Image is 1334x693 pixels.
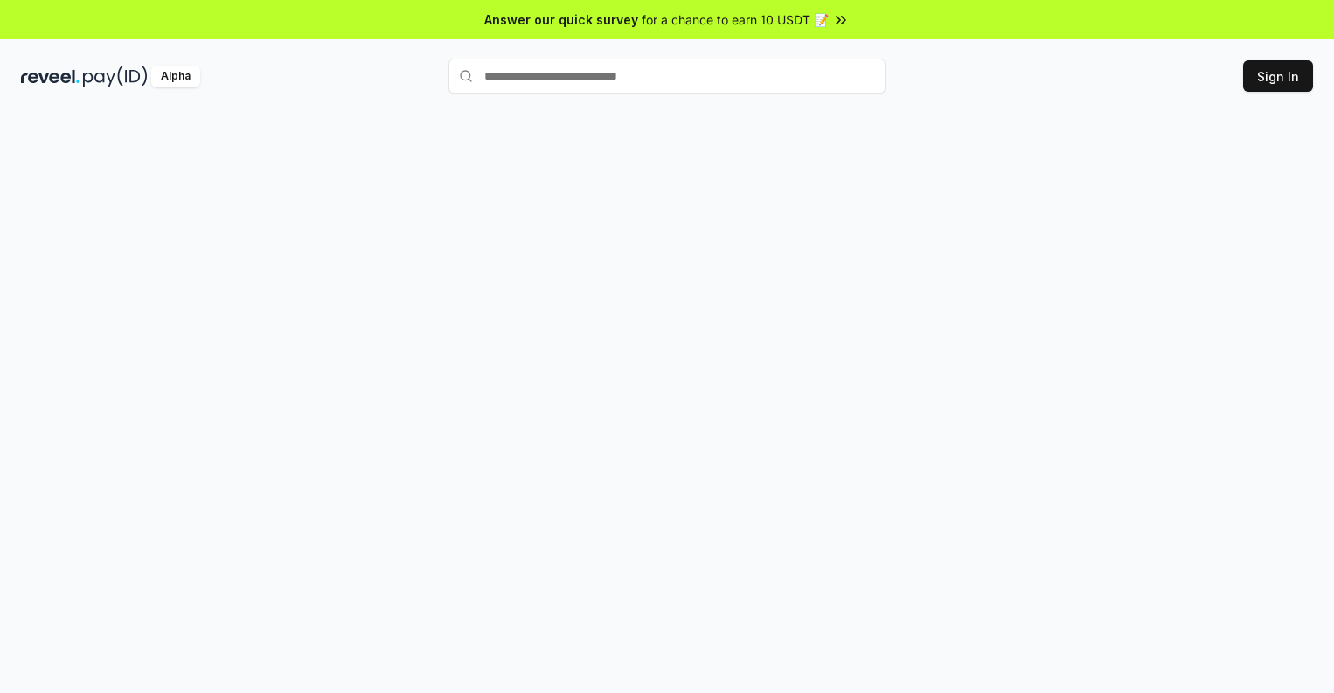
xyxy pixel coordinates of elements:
[642,10,829,29] span: for a chance to earn 10 USDT 📝
[151,66,200,87] div: Alpha
[484,10,638,29] span: Answer our quick survey
[1243,60,1313,92] button: Sign In
[21,66,80,87] img: reveel_dark
[83,66,148,87] img: pay_id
